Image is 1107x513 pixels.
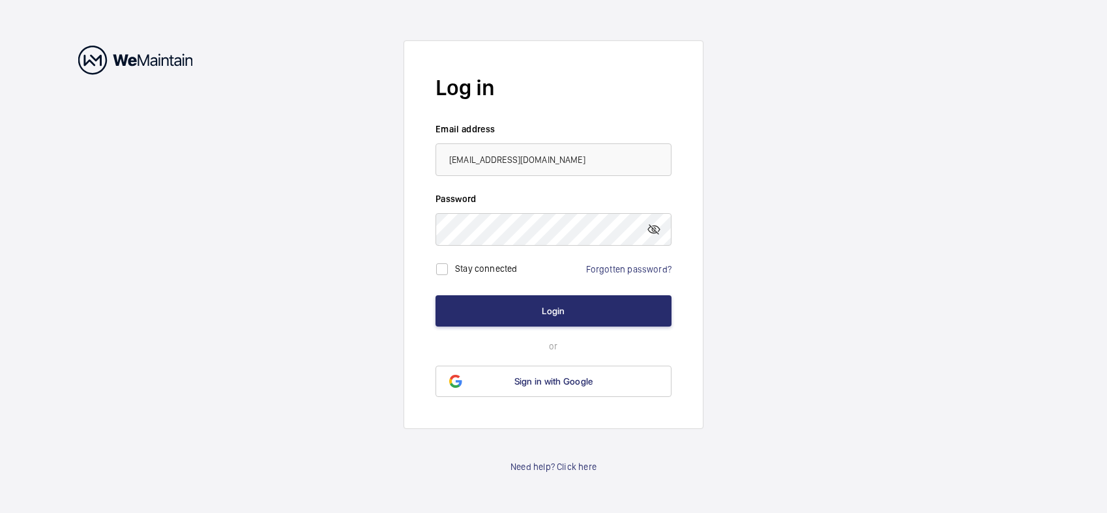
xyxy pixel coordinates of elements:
[435,340,672,353] p: or
[435,143,672,176] input: Your email address
[455,263,518,273] label: Stay connected
[435,123,672,136] label: Email address
[510,460,597,473] a: Need help? Click here
[514,376,593,387] span: Sign in with Google
[435,295,672,327] button: Login
[586,264,672,274] a: Forgotten password?
[435,72,672,103] h2: Log in
[435,192,672,205] label: Password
